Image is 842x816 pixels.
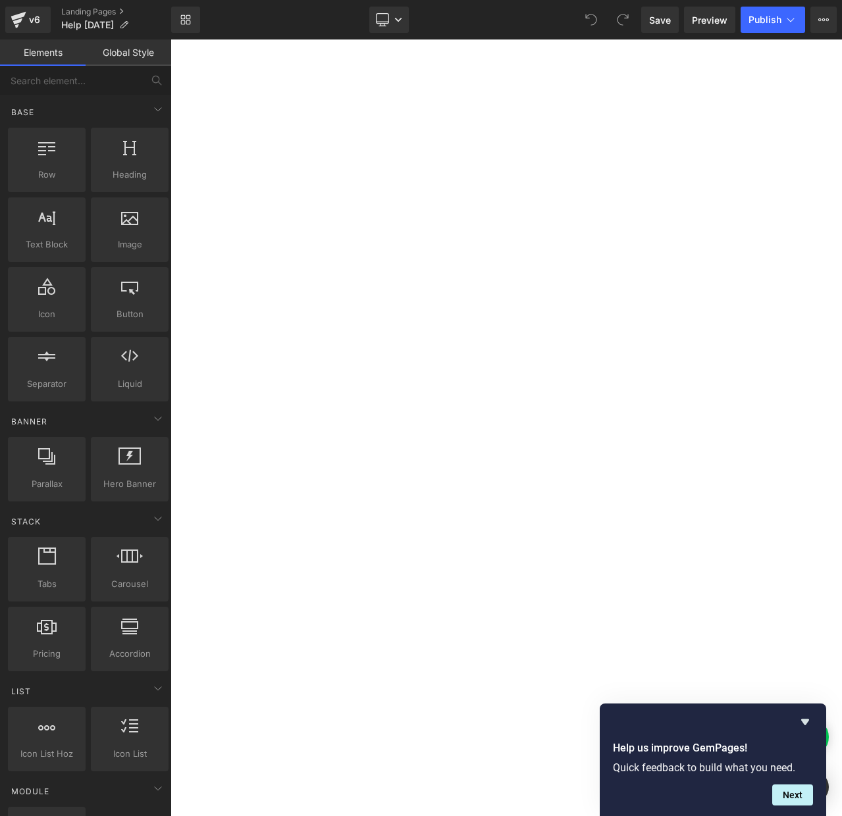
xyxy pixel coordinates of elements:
span: Hero Banner [95,477,165,491]
p: Quick feedback to build what you need. [613,761,813,774]
span: Carousel [95,577,165,591]
div: Help us improve GemPages! [613,714,813,805]
span: Icon [12,307,82,321]
span: Row [12,168,82,182]
div: v6 [26,11,43,28]
span: Icon List Hoz [12,747,82,761]
span: Liquid [95,377,165,391]
a: Preview [684,7,735,33]
span: Image [95,238,165,251]
span: Heading [95,168,165,182]
span: Save [649,13,671,27]
span: Base [10,106,36,118]
button: Undo [578,7,604,33]
button: Hide survey [797,714,813,730]
button: Publish [741,7,805,33]
span: Separator [12,377,82,391]
span: Icon List [95,747,165,761]
span: Button [95,307,165,321]
button: Next question [772,784,813,805]
span: Text Block [12,238,82,251]
span: Help [DATE] [61,20,114,30]
span: Tabs [12,577,82,591]
span: Pricing [12,647,82,661]
span: Module [10,785,51,798]
a: Landing Pages [61,7,171,17]
span: Accordion [95,647,165,661]
button: Redo [610,7,636,33]
span: Publish [749,14,781,25]
span: Parallax [12,477,82,491]
span: Stack [10,515,42,528]
span: List [10,685,32,698]
button: More [810,7,837,33]
a: New Library [171,7,200,33]
span: Banner [10,415,49,428]
span: Preview [692,13,727,27]
a: v6 [5,7,51,33]
a: Global Style [86,39,171,66]
h2: Help us improve GemPages! [613,740,813,756]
